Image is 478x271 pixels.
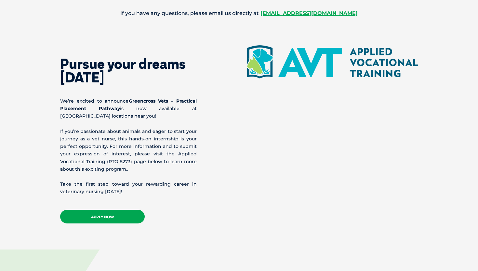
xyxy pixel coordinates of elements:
p: If you’re passionate about animals and eager to start your journey as a vet nurse, this hands-on ... [60,128,197,173]
h2: Pursue your dreams [DATE] [60,57,197,84]
a: APPLY NOW [60,210,145,223]
a: [EMAIL_ADDRESS][DOMAIN_NAME] [260,10,358,16]
p: Take the first step toward your rewarding career in veterinary nursing [DATE]! [60,180,197,195]
b: Greencross Vets – Practical Placement Pathway [60,98,197,111]
p: If you have any questions, please email us directly at [70,7,408,19]
p: We’re excited to announce is now available at [GEOGRAPHIC_DATA] locations near you! [60,97,197,120]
